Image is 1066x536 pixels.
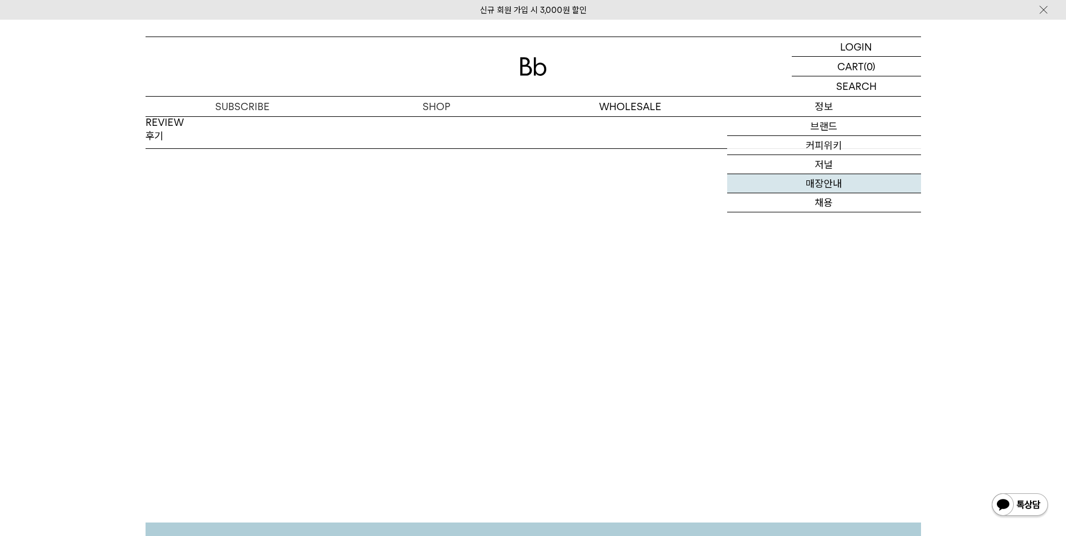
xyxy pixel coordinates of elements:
[727,193,921,212] a: 채용
[991,492,1049,519] img: 카카오톡 채널 1:1 채팅 버튼
[792,37,921,57] a: LOGIN
[727,174,921,193] a: 매장안내
[146,97,339,116] a: SUBSCRIBE
[727,97,921,116] p: 정보
[339,97,533,116] a: SHOP
[533,97,727,116] p: WHOLESALE
[727,155,921,174] a: 저널
[864,57,876,76] p: (0)
[792,57,921,76] a: CART (0)
[146,116,184,143] p: REVIEW 후기
[837,57,864,76] p: CART
[480,5,587,15] a: 신규 회원 가입 시 3,000원 할인
[840,37,872,56] p: LOGIN
[727,136,921,155] a: 커피위키
[727,117,921,136] a: 브랜드
[836,76,877,96] p: SEARCH
[520,57,547,76] img: 로고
